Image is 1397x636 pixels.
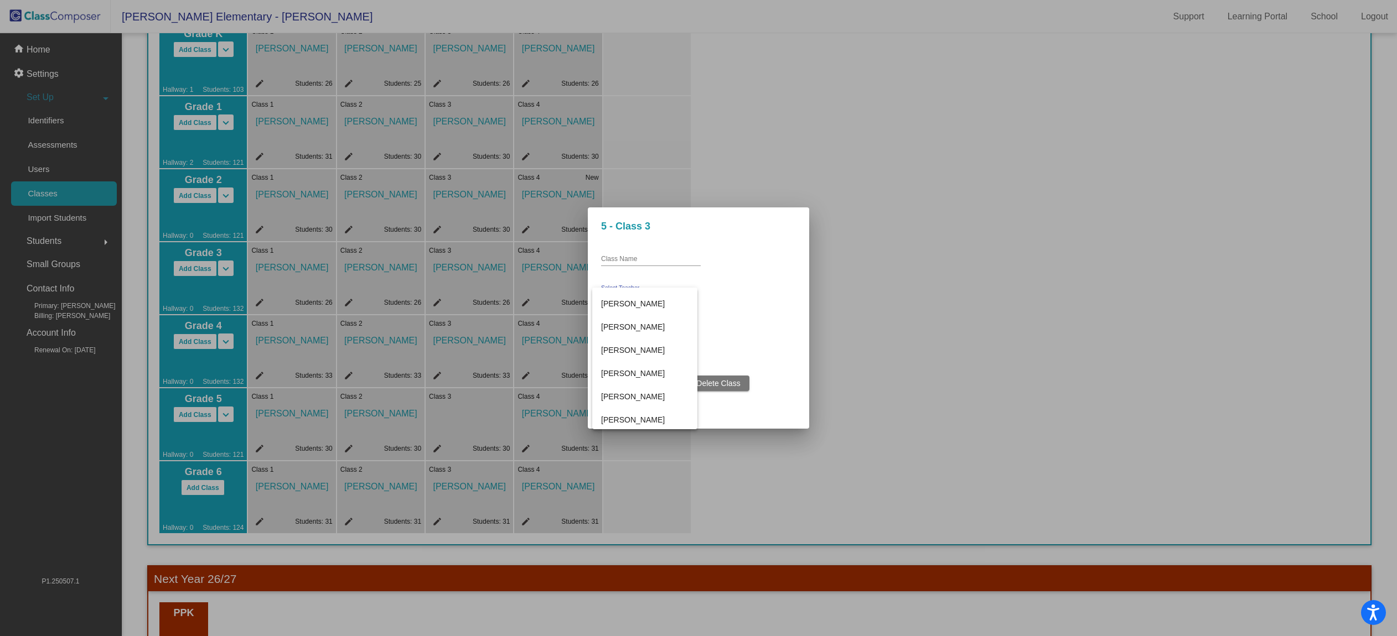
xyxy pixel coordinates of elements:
span: [PERSON_NAME] [601,338,689,362]
span: [PERSON_NAME] [601,408,689,431]
span: [PERSON_NAME] [601,292,689,315]
span: [PERSON_NAME] [601,362,689,385]
span: [PERSON_NAME] [601,315,689,338]
span: [PERSON_NAME] [601,385,689,408]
